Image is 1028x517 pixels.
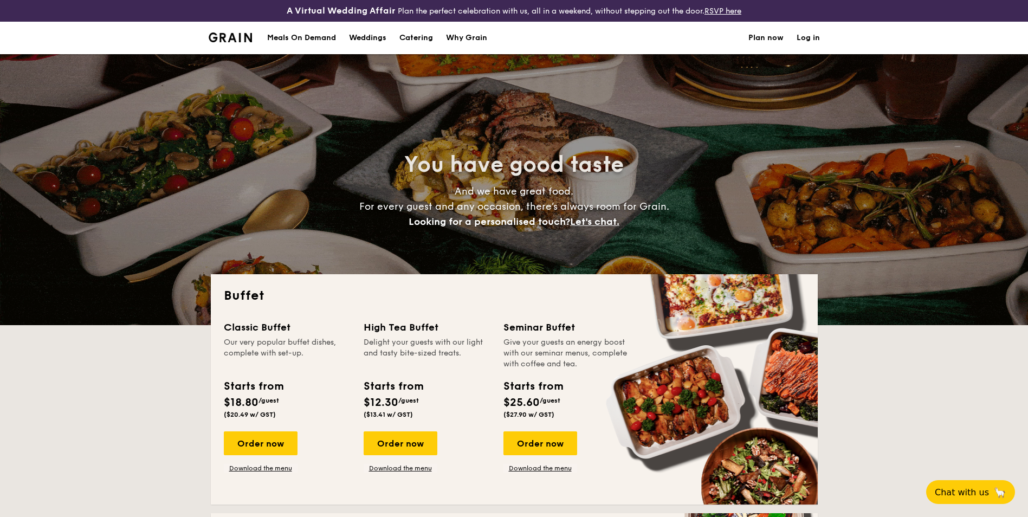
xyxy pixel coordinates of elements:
[439,22,494,54] a: Why Grain
[359,185,669,228] span: And we have great food. For every guest and any occasion, there’s always room for Grain.
[926,480,1015,504] button: Chat with us🦙
[224,320,351,335] div: Classic Buffet
[224,464,298,473] a: Download the menu
[209,33,253,42] img: Grain
[209,33,253,42] a: Logotype
[224,337,351,370] div: Our very popular buffet dishes, complete with set-up.
[503,411,554,418] span: ($27.90 w/ GST)
[224,287,805,305] h2: Buffet
[224,411,276,418] span: ($20.49 w/ GST)
[364,320,490,335] div: High Tea Buffet
[503,337,630,370] div: Give your guests an energy boost with our seminar menus, complete with coffee and tea.
[446,22,487,54] div: Why Grain
[224,378,283,395] div: Starts from
[399,22,433,54] h1: Catering
[409,216,570,228] span: Looking for a personalised touch?
[398,397,419,404] span: /guest
[202,4,826,17] div: Plan the perfect celebration with us, all in a weekend, without stepping out the door.
[935,487,989,497] span: Chat with us
[503,431,577,455] div: Order now
[503,464,577,473] a: Download the menu
[503,320,630,335] div: Seminar Buffet
[540,397,560,404] span: /guest
[267,22,336,54] div: Meals On Demand
[364,464,437,473] a: Download the menu
[364,396,398,409] span: $12.30
[287,4,396,17] h4: A Virtual Wedding Affair
[261,22,342,54] a: Meals On Demand
[797,22,820,54] a: Log in
[704,7,741,16] a: RSVP here
[393,22,439,54] a: Catering
[993,486,1006,499] span: 🦙
[342,22,393,54] a: Weddings
[364,337,490,370] div: Delight your guests with our light and tasty bite-sized treats.
[404,152,624,178] span: You have good taste
[570,216,619,228] span: Let's chat.
[503,378,563,395] div: Starts from
[364,431,437,455] div: Order now
[224,431,298,455] div: Order now
[224,396,258,409] span: $18.80
[258,397,279,404] span: /guest
[503,396,540,409] span: $25.60
[364,411,413,418] span: ($13.41 w/ GST)
[748,22,784,54] a: Plan now
[349,22,386,54] div: Weddings
[364,378,423,395] div: Starts from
